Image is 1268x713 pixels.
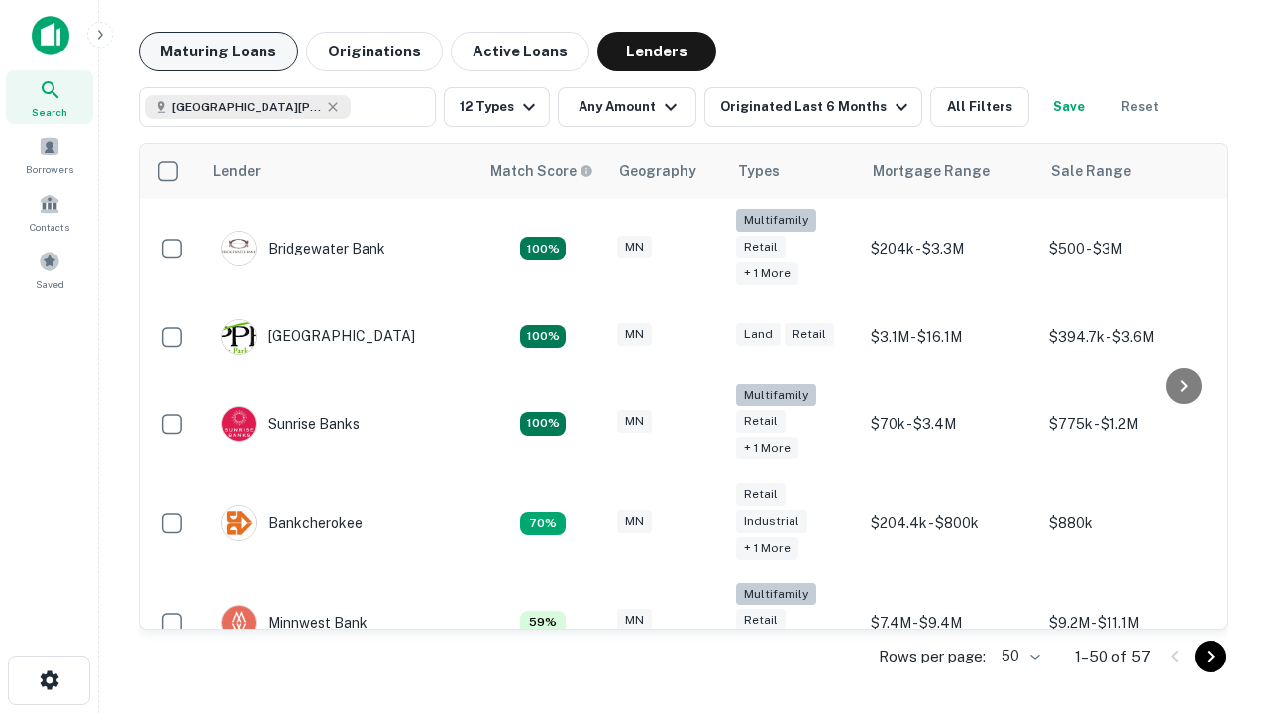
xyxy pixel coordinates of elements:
div: Minnwest Bank [221,605,368,641]
div: Geography [619,159,696,183]
div: Lender [213,159,261,183]
th: Lender [201,144,478,199]
div: Mortgage Range [873,159,990,183]
div: + 1 more [736,262,798,285]
td: $204k - $3.3M [861,199,1039,299]
span: Search [32,104,67,120]
div: Bridgewater Bank [221,231,385,266]
div: + 1 more [736,437,798,459]
div: MN [617,323,652,346]
button: Go to next page [1195,641,1226,672]
td: $3.1M - $16.1M [861,299,1039,374]
h6: Match Score [490,160,589,182]
a: Search [6,70,93,124]
td: $9.2M - $11.1M [1039,573,1217,673]
div: + 1 more [736,537,798,560]
div: Matching Properties: 6, hasApolloMatch: undefined [520,611,566,635]
div: Matching Properties: 7, hasApolloMatch: undefined [520,512,566,536]
td: $70k - $3.4M [861,374,1039,474]
th: Geography [607,144,726,199]
div: Retail [736,483,786,506]
img: picture [222,407,256,441]
td: $204.4k - $800k [861,473,1039,573]
div: Sale Range [1051,159,1131,183]
div: 50 [994,642,1043,670]
td: $500 - $3M [1039,199,1217,299]
span: [GEOGRAPHIC_DATA][PERSON_NAME], [GEOGRAPHIC_DATA], [GEOGRAPHIC_DATA] [172,98,321,116]
img: picture [222,232,256,265]
div: Capitalize uses an advanced AI algorithm to match your search with the best lender. The match sco... [490,160,593,182]
button: Save your search to get updates of matches that match your search criteria. [1037,87,1101,127]
span: Borrowers [26,161,73,177]
div: Retail [785,323,834,346]
div: Originated Last 6 Months [720,95,913,119]
th: Types [726,144,861,199]
div: Types [738,159,780,183]
img: picture [222,506,256,540]
div: Matching Properties: 18, hasApolloMatch: undefined [520,237,566,260]
a: Saved [6,243,93,296]
button: All Filters [930,87,1029,127]
td: $775k - $1.2M [1039,374,1217,474]
div: Matching Properties: 14, hasApolloMatch: undefined [520,412,566,436]
img: capitalize-icon.png [32,16,69,55]
p: Rows per page: [879,645,986,668]
div: Bankcherokee [221,505,363,541]
span: Contacts [30,219,69,235]
div: [GEOGRAPHIC_DATA] [221,319,415,355]
button: Reset [1109,87,1172,127]
div: Multifamily [736,583,816,606]
div: MN [617,410,652,433]
th: Sale Range [1039,144,1217,199]
iframe: Chat Widget [1169,491,1268,586]
div: Multifamily [736,209,816,232]
div: MN [617,609,652,632]
button: Any Amount [558,87,696,127]
a: Borrowers [6,128,93,181]
div: Land [736,323,781,346]
div: Retail [736,236,786,258]
button: Lenders [597,32,716,71]
th: Mortgage Range [861,144,1039,199]
button: Originated Last 6 Months [704,87,922,127]
p: 1–50 of 57 [1075,645,1151,668]
button: 12 Types [444,87,550,127]
div: Industrial [736,510,807,533]
div: Sunrise Banks [221,406,360,442]
a: Contacts [6,185,93,239]
img: picture [222,320,256,354]
th: Capitalize uses an advanced AI algorithm to match your search with the best lender. The match sco... [478,144,607,199]
td: $7.4M - $9.4M [861,573,1039,673]
button: Originations [306,32,443,71]
div: MN [617,236,652,258]
div: Retail [736,609,786,632]
div: MN [617,510,652,533]
td: $394.7k - $3.6M [1039,299,1217,374]
button: Active Loans [451,32,589,71]
div: Matching Properties: 10, hasApolloMatch: undefined [520,325,566,349]
td: $880k [1039,473,1217,573]
button: Maturing Loans [139,32,298,71]
div: Retail [736,410,786,433]
span: Saved [36,276,64,292]
div: Multifamily [736,384,816,407]
img: picture [222,606,256,640]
